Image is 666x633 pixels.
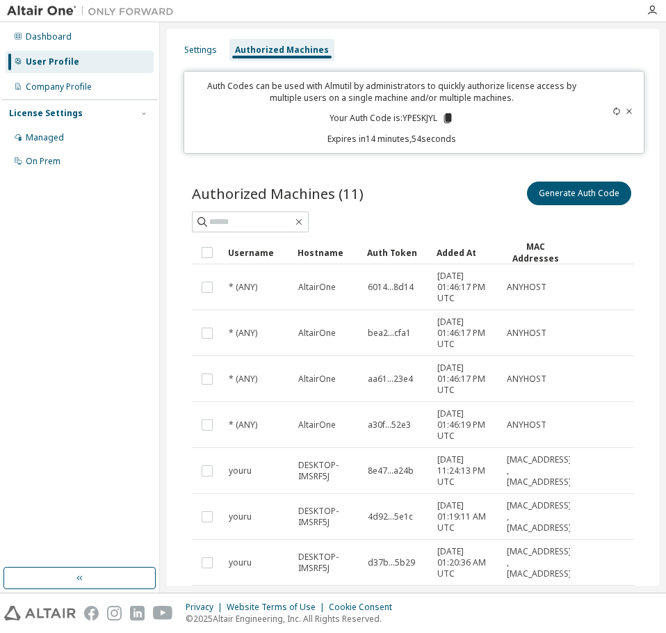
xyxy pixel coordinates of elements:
[193,133,592,145] p: Expires in 14 minutes, 54 seconds
[437,316,494,350] span: [DATE] 01:46:17 PM UTC
[130,606,145,620] img: linkedin.svg
[107,606,122,620] img: instagram.svg
[507,419,546,431] span: ANYHOST
[298,419,336,431] span: AltairOne
[298,328,336,339] span: AltairOne
[186,602,227,613] div: Privacy
[437,454,494,488] span: [DATE] 11:24:13 PM UTC
[26,156,60,167] div: On Prem
[192,184,364,203] span: Authorized Machines (11)
[437,500,494,534] span: [DATE] 01:19:11 AM UTC
[9,108,83,119] div: License Settings
[298,460,355,482] span: DESKTOP-IMSRF5J
[527,182,631,205] button: Generate Auth Code
[4,606,76,620] img: altair_logo.svg
[7,4,181,18] img: Altair One
[26,31,72,42] div: Dashboard
[506,241,565,264] div: MAC Addresses
[26,132,64,143] div: Managed
[26,56,79,67] div: User Profile
[329,602,400,613] div: Cookie Consent
[26,81,92,93] div: Company Profile
[184,45,217,56] div: Settings
[437,408,494,442] span: [DATE] 01:46:19 PM UTC
[507,546,571,579] span: [MAC_ADDRESS] , [MAC_ADDRESS]
[229,511,252,522] span: youru
[437,362,494,396] span: [DATE] 01:46:17 PM UTC
[186,613,400,625] p: © 2025 Altair Engineering, Inc. All Rights Reserved.
[193,80,592,104] p: Auth Codes can be used with Almutil by administrators to quickly authorize license access by mult...
[368,511,413,522] span: 4d92...5e1c
[229,557,252,568] span: youru
[437,546,494,579] span: [DATE] 01:20:36 AM UTC
[507,282,546,293] span: ANYHOST
[229,374,257,385] span: * (ANY)
[298,552,355,574] span: DESKTOP-IMSRF5J
[437,271,494,304] span: [DATE] 01:46:17 PM UTC
[368,328,411,339] span: bea2...cfa1
[227,602,329,613] div: Website Terms of Use
[228,241,286,264] div: Username
[298,282,336,293] span: AltairOne
[368,419,411,431] span: a30f...52e3
[153,606,173,620] img: youtube.svg
[507,500,571,534] span: [MAC_ADDRESS] , [MAC_ADDRESS]
[368,282,414,293] span: 6014...8d14
[298,374,336,385] span: AltairOne
[507,328,546,339] span: ANYHOST
[368,374,413,385] span: aa61...23e4
[507,374,546,385] span: ANYHOST
[368,557,415,568] span: d37b...5b29
[330,112,454,125] p: Your Auth Code is: YPESKJYL
[229,282,257,293] span: * (ANY)
[229,419,257,431] span: * (ANY)
[298,506,355,528] span: DESKTOP-IMSRF5J
[298,241,356,264] div: Hostname
[84,606,99,620] img: facebook.svg
[229,328,257,339] span: * (ANY)
[229,465,252,476] span: youru
[507,454,571,488] span: [MAC_ADDRESS] , [MAC_ADDRESS]
[235,45,329,56] div: Authorized Machines
[437,241,495,264] div: Added At
[367,241,425,264] div: Auth Token
[368,465,414,476] span: 8e47...a24b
